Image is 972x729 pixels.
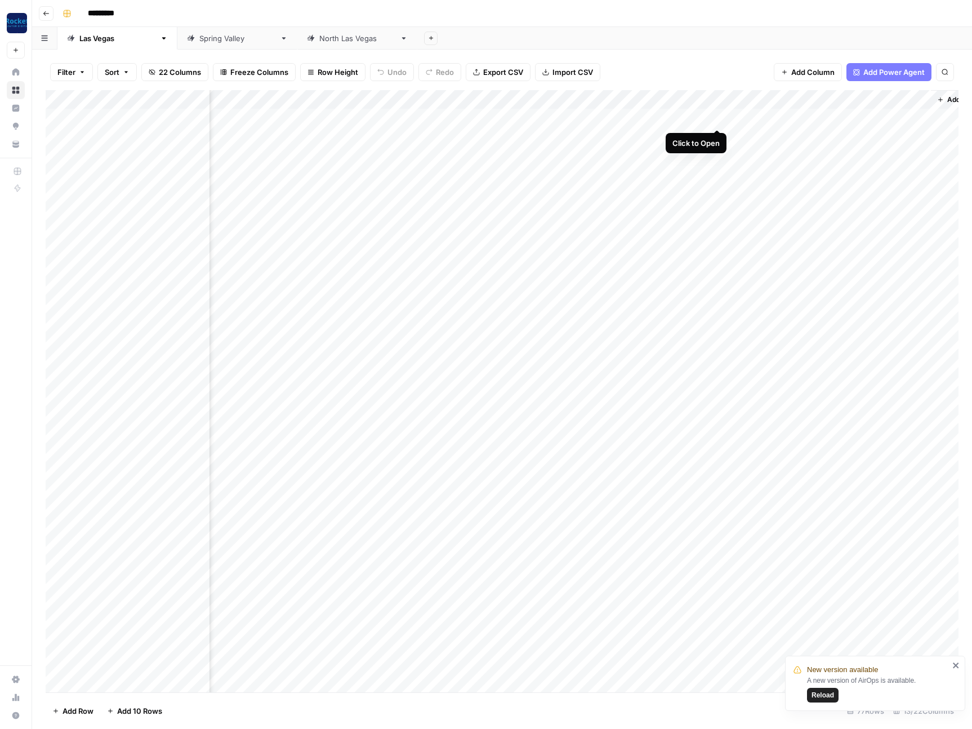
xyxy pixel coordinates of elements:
[105,66,119,78] span: Sort
[117,705,162,717] span: Add 10 Rows
[213,63,296,81] button: Freeze Columns
[842,702,889,720] div: 77 Rows
[100,702,169,720] button: Add 10 Rows
[7,99,25,117] a: Insights
[199,33,275,44] div: [GEOGRAPHIC_DATA]
[7,13,27,33] img: Rocket Pilots Logo
[297,27,417,50] a: [GEOGRAPHIC_DATA]
[7,117,25,135] a: Opportunities
[552,66,593,78] span: Import CSV
[863,66,925,78] span: Add Power Agent
[535,63,600,81] button: Import CSV
[7,135,25,153] a: Your Data
[7,81,25,99] a: Browse
[387,66,407,78] span: Undo
[97,63,137,81] button: Sort
[889,702,958,720] div: 13/22 Columns
[7,9,25,37] button: Workspace: Rocket Pilots
[483,66,523,78] span: Export CSV
[418,63,461,81] button: Redo
[300,63,365,81] button: Row Height
[774,63,842,81] button: Add Column
[791,66,835,78] span: Add Column
[57,27,177,50] a: [GEOGRAPHIC_DATA]
[807,688,839,703] button: Reload
[466,63,530,81] button: Export CSV
[57,66,75,78] span: Filter
[318,66,358,78] span: Row Height
[7,706,25,724] button: Help + Support
[50,63,93,81] button: Filter
[46,702,100,720] button: Add Row
[812,690,834,700] span: Reload
[79,33,155,44] div: [GEOGRAPHIC_DATA]
[807,675,949,703] div: A new version of AirOps is available.
[63,705,93,717] span: Add Row
[436,66,454,78] span: Redo
[230,66,288,78] span: Freeze Columns
[370,63,414,81] button: Undo
[7,688,25,706] a: Usage
[159,66,201,78] span: 22 Columns
[7,63,25,81] a: Home
[952,661,960,670] button: close
[672,137,720,149] div: Click to Open
[7,670,25,688] a: Settings
[807,664,878,675] span: New version available
[846,63,931,81] button: Add Power Agent
[177,27,297,50] a: [GEOGRAPHIC_DATA]
[141,63,208,81] button: 22 Columns
[319,33,395,44] div: [GEOGRAPHIC_DATA]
